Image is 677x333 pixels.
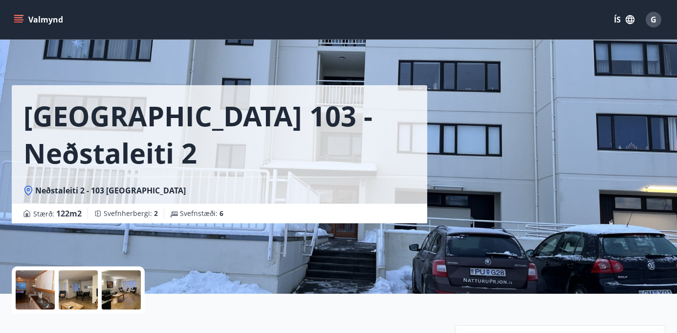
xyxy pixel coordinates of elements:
span: 122 m2 [56,208,82,219]
button: ÍS [609,11,640,28]
h1: [GEOGRAPHIC_DATA] 103 - Neðstaleiti 2 [23,97,415,171]
button: menu [12,11,67,28]
span: Svefnstæði : [180,209,223,218]
span: Svefnherbergi : [104,209,158,218]
span: Neðstaleiti 2 - 103 [GEOGRAPHIC_DATA] [35,185,186,196]
span: 6 [219,209,223,218]
span: 2 [154,209,158,218]
span: G [651,14,656,25]
span: Stærð : [33,208,82,219]
button: G [642,8,665,31]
